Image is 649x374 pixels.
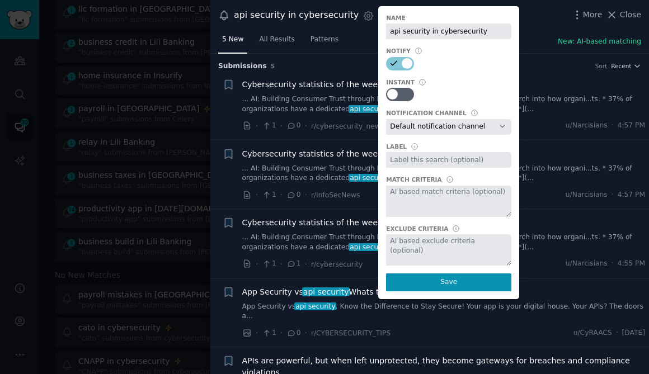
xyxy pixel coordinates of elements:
a: App Security vsapi securityWhats the Difference? [242,286,436,298]
span: u/CyRAACS [573,328,612,338]
span: App Security vs Whats the Difference? [242,286,436,298]
span: 4:55 PM [618,259,645,269]
a: Patterns [307,31,342,54]
span: u/Narcisians [566,190,608,200]
span: More [583,9,603,21]
span: All Results [259,35,294,45]
span: [DATE] [622,328,645,338]
span: · [305,258,307,270]
a: App Security vsapi security, Know the Difference to Stay Secure! Your app is your digital house. ... [242,302,646,321]
span: Recent [611,62,631,70]
span: · [616,328,618,338]
span: api security [349,174,391,182]
span: r/cybersecurity [311,261,363,268]
span: · [256,120,258,132]
a: 5 New [218,31,247,54]
span: 0 [286,190,300,200]
span: r/InfoSecNews [311,191,360,199]
span: 1 [262,328,276,338]
span: api security [302,287,350,296]
a: Cybersecurity statistics of the week ([DATE] - [DATE]) [242,79,452,91]
span: api security [349,243,391,251]
span: 1 [262,190,276,200]
span: · [280,189,283,201]
span: · [280,120,283,132]
span: · [280,258,283,270]
a: ... AI: Building Consumer Trust through Robustapi security(Salt Security)** Research into how org... [242,94,646,114]
input: Label this search (optional) [386,152,511,168]
span: u/Narcisians [566,259,608,269]
span: · [256,189,258,201]
span: 4:57 PM [618,121,645,131]
a: All Results [255,31,298,54]
span: · [305,120,307,132]
span: r/CYBERSECURITY_TIPS [311,329,391,337]
span: · [280,327,283,339]
span: u/Narcisians [566,121,608,131]
div: Label [386,143,407,150]
span: · [256,327,258,339]
div: Notify [386,47,411,55]
span: api security [294,302,336,310]
div: Exclude Criteria [386,225,448,233]
div: Instant [386,78,415,86]
span: 1 [262,259,276,269]
a: ... AI: Building Consumer Trust through Robustapi security(Salt Security)** Research into how org... [242,233,646,252]
div: Notification Channel [386,109,466,117]
span: 0 [286,121,300,131]
button: New: AI-based matching [558,37,641,47]
button: Close [606,9,641,21]
span: · [305,327,307,339]
div: Match Criteria [386,176,441,183]
a: ... AI: Building Consumer Trust through Robustapi security(Salt Security)** Research into how org... [242,164,646,183]
button: Save [386,273,511,291]
span: r/cybersecurity_news [311,122,384,130]
span: api security [349,105,391,113]
span: 1 [262,121,276,131]
span: Patterns [311,35,338,45]
span: 0 [286,328,300,338]
span: 1 [286,259,300,269]
button: Recent [611,62,641,70]
a: Cybersecurity statistics of the week ([DATE] - [DATE]) [242,148,452,160]
input: Name this search [386,23,511,39]
span: · [612,190,614,200]
span: · [612,121,614,131]
span: · [612,259,614,269]
span: 4:57 PM [618,190,645,200]
span: · [305,189,307,201]
span: 5 New [222,35,243,45]
button: More [571,9,603,21]
span: Close [620,9,641,21]
span: · [256,258,258,270]
div: Name [386,14,406,22]
span: 5 [271,63,275,69]
a: Cybersecurity statistics of the week ([DATE] - [DATE]) [242,217,452,229]
span: Submission s [218,61,267,72]
div: Sort [595,62,608,70]
div: api security in cybersecurity [234,8,359,22]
